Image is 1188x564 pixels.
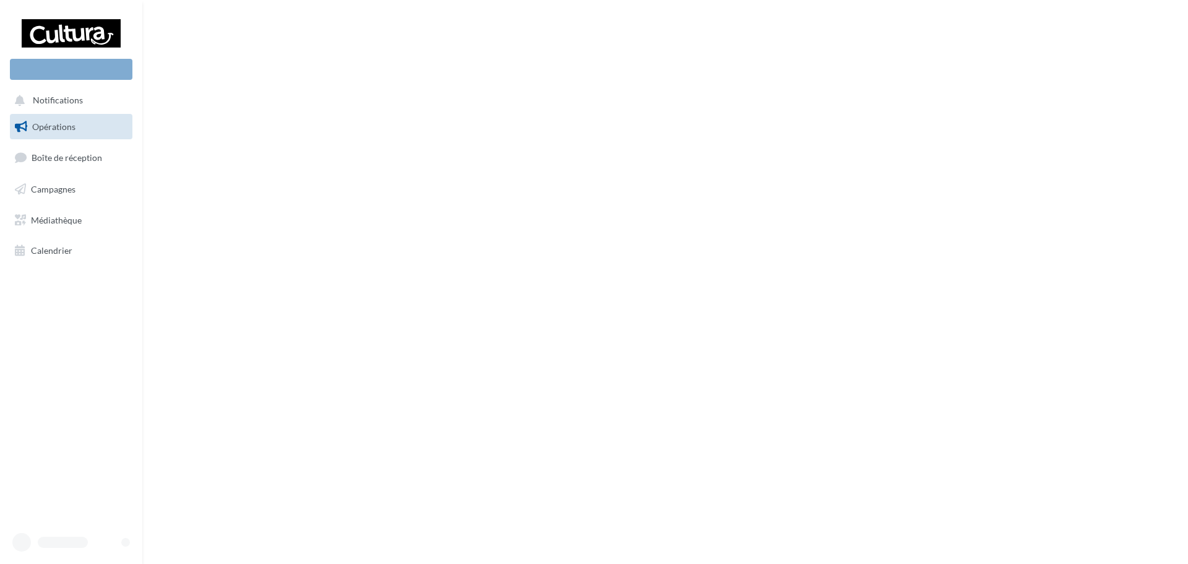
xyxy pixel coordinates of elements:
span: Calendrier [31,245,72,256]
span: Notifications [33,95,83,106]
span: Médiathèque [31,214,82,225]
span: Campagnes [31,184,75,194]
a: Opérations [7,114,135,140]
a: Campagnes [7,176,135,202]
span: Boîte de réception [32,152,102,163]
div: Nouvelle campagne [10,59,132,80]
a: Médiathèque [7,207,135,233]
a: Calendrier [7,238,135,264]
span: Opérations [32,121,75,132]
a: Boîte de réception [7,144,135,171]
